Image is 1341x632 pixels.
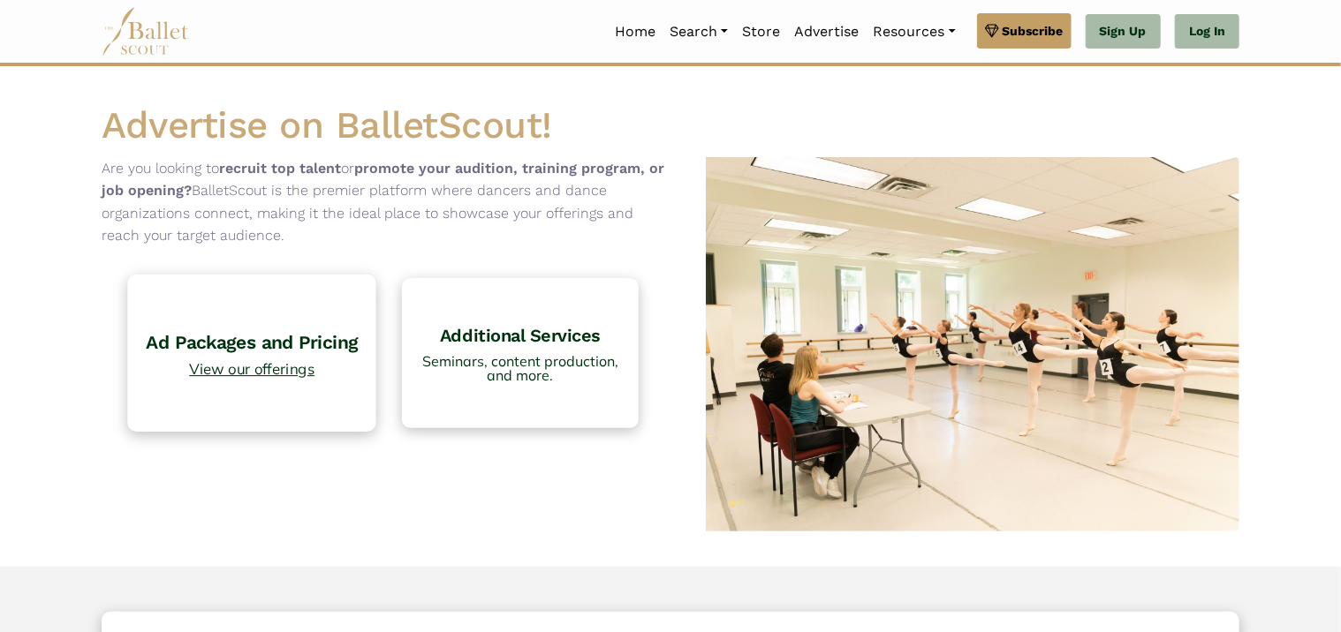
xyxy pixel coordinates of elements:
a: Advertise [787,13,866,50]
span: Subscribe [1003,21,1064,41]
a: Additional Services Seminars, content production, and more. [402,278,639,428]
h1: Advertise on BalletScout! [102,102,1239,150]
a: Search [663,13,735,50]
a: Resources [866,13,962,50]
a: Ad Packages and Pricing View our offerings [127,275,376,432]
a: Home [608,13,663,50]
h4: Ad Packages and Pricing [137,330,367,354]
a: Log In [1175,14,1239,49]
span: View our offerings [137,361,367,376]
p: Are you looking to or BalletScout is the premier platform where dancers and dance organizations c... [102,157,670,247]
img: Ballerinas at an audition [670,157,1239,532]
h4: Additional Services [411,324,630,347]
a: Subscribe [977,13,1072,49]
span: Seminars, content production, and more. [411,354,630,382]
a: Sign Up [1086,14,1161,49]
a: Store [735,13,787,50]
b: promote your audition, training program, or job opening? [102,160,664,199]
b: recruit top talent [219,160,341,177]
img: gem.svg [985,21,999,41]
